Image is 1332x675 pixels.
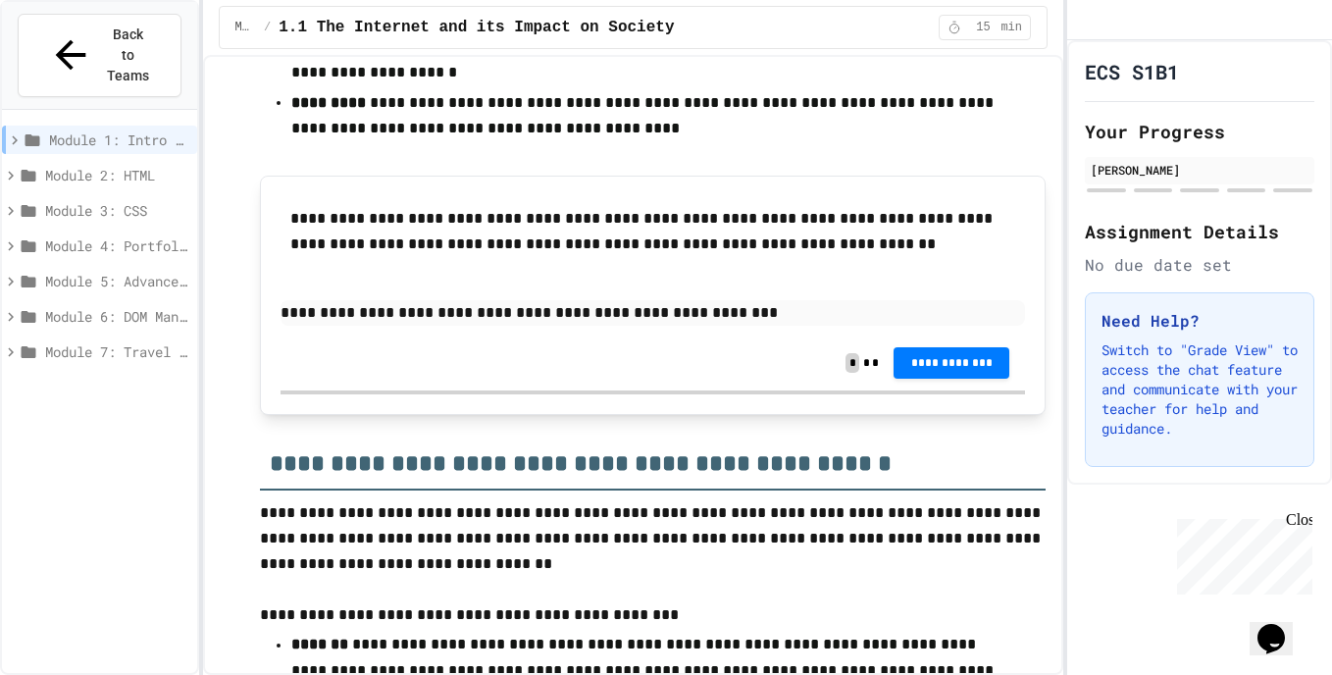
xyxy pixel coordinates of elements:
[1000,20,1022,35] span: min
[45,200,189,221] span: Module 3: CSS
[18,14,181,97] button: Back to Teams
[1250,597,1312,655] iframe: chat widget
[1101,340,1298,439] p: Switch to "Grade View" to access the chat feature and communicate with your teacher for help and ...
[1091,161,1308,179] div: [PERSON_NAME]
[1169,511,1312,595] iframe: chat widget
[264,20,271,35] span: /
[1085,253,1314,277] div: No due date set
[45,306,189,327] span: Module 6: DOM Manipulation
[235,20,257,35] span: Module 1: Intro to the Web
[1085,58,1179,85] h1: ECS S1B1
[8,8,135,125] div: Chat with us now!Close
[45,341,189,362] span: Module 7: Travel Guide
[1101,309,1298,333] h3: Need Help?
[1085,118,1314,145] h2: Your Progress
[45,165,189,185] span: Module 2: HTML
[1085,218,1314,245] h2: Assignment Details
[105,25,151,86] span: Back to Teams
[49,130,189,150] span: Module 1: Intro to the Web
[967,20,999,35] span: 15
[279,16,674,39] span: 1.1 The Internet and its Impact on Society
[45,235,189,256] span: Module 4: Portfolio
[45,271,189,291] span: Module 5: Advanced HTML/CSS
